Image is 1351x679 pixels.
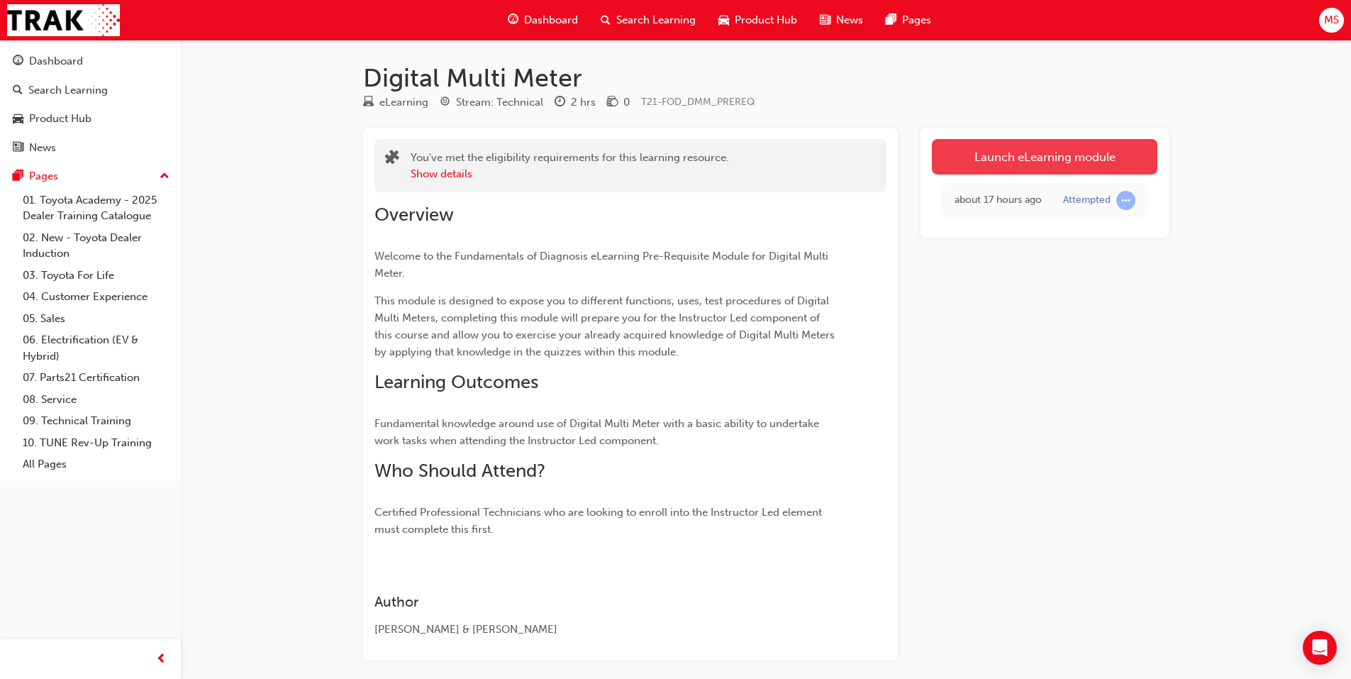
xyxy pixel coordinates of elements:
span: car-icon [718,11,729,29]
button: Show details [411,166,472,182]
span: Certified Professional Technicians who are looking to enroll into the Instructor Led element must... [374,506,825,536]
div: 0 [623,94,630,111]
button: DashboardSearch LearningProduct HubNews [6,45,175,163]
a: All Pages [17,453,175,475]
button: Pages [6,163,175,189]
span: Overview [374,204,454,226]
span: puzzle-icon [385,151,399,167]
div: Search Learning [28,82,108,99]
div: Open Intercom Messenger [1303,631,1337,665]
div: Tue Aug 19 2025 15:07:22 GMT+0800 (Australian Western Standard Time) [955,192,1042,209]
a: 06. Electrification (EV & Hybrid) [17,329,175,367]
span: money-icon [607,96,618,109]
span: up-icon [160,167,169,186]
div: Pages [29,168,58,184]
a: 02. New - Toyota Dealer Induction [17,227,175,265]
span: Pages [902,12,931,28]
div: eLearning [379,94,428,111]
span: Search Learning [616,12,696,28]
div: Dashboard [29,53,83,70]
span: guage-icon [508,11,518,29]
button: MS [1319,8,1344,33]
span: guage-icon [13,55,23,68]
a: 08. Service [17,389,175,411]
span: Who Should Attend? [374,460,545,482]
a: 04. Customer Experience [17,286,175,308]
a: 05. Sales [17,308,175,330]
a: guage-iconDashboard [496,6,589,35]
a: 03. Toyota For Life [17,265,175,287]
a: Launch eLearning module [932,139,1157,175]
span: Welcome to the Fundamentals of Diagnosis eLearning Pre-Requisite Module for Digital Multi Meter. [374,250,831,280]
span: Dashboard [524,12,578,28]
img: Trak [7,4,120,36]
div: You've met the eligibility requirements for this learning resource. [411,150,729,182]
span: learningResourceType_ELEARNING-icon [363,96,374,109]
span: This module is designed to expose you to different functions, uses, test procedures of Digital Mu... [374,294,838,358]
div: 2 hrs [571,94,596,111]
a: search-iconSearch Learning [589,6,707,35]
span: Learning resource code [641,96,755,108]
span: search-icon [601,11,611,29]
div: Duration [555,94,596,111]
a: Product Hub [6,106,175,132]
div: [PERSON_NAME] & [PERSON_NAME] [374,622,835,638]
div: Type [363,94,428,111]
h3: Author [374,594,835,610]
a: Dashboard [6,48,175,74]
a: 10. TUNE Rev-Up Training [17,432,175,454]
span: pages-icon [886,11,896,29]
div: Stream: Technical [456,94,543,111]
span: car-icon [13,113,23,126]
h1: Digital Multi Meter [363,62,1169,94]
a: 07. Parts21 Certification [17,367,175,389]
span: clock-icon [555,96,565,109]
a: 01. Toyota Academy - 2025 Dealer Training Catalogue [17,189,175,227]
a: car-iconProduct Hub [707,6,808,35]
span: news-icon [820,11,830,29]
span: Fundamental knowledge around use of Digital Multi Meter with a basic ability to undertake work ta... [374,417,822,447]
span: news-icon [13,142,23,155]
div: Attempted [1063,194,1111,207]
div: News [29,140,56,156]
span: search-icon [13,84,23,97]
span: pages-icon [13,170,23,183]
span: Learning Outcomes [374,371,538,393]
a: news-iconNews [808,6,874,35]
span: MS [1324,12,1339,28]
div: Price [607,94,630,111]
span: learningRecordVerb_ATTEMPT-icon [1116,191,1135,210]
div: Product Hub [29,111,91,127]
a: 09. Technical Training [17,410,175,432]
div: Stream [440,94,543,111]
span: News [836,12,863,28]
span: Product Hub [735,12,797,28]
span: prev-icon [156,651,167,668]
span: target-icon [440,96,450,109]
a: Search Learning [6,77,175,104]
a: News [6,135,175,161]
a: pages-iconPages [874,6,943,35]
